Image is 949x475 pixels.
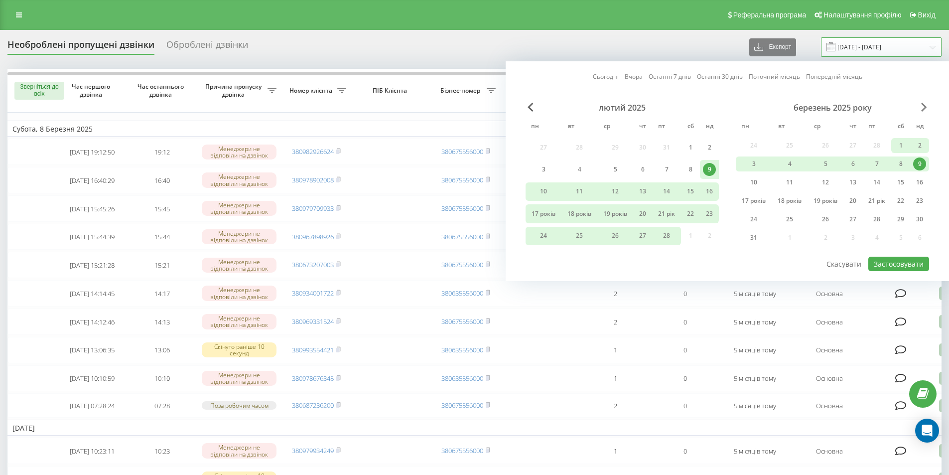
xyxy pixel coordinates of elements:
div: 4 березня 2025 р. [772,157,808,171]
font: [DATE] 15:45:26 [70,204,115,213]
font: Менеджери не відповіли на дзвінок [210,286,268,301]
font: Сьогодні [593,72,619,81]
div: Пн 24 лютого 2025 р. [526,227,561,245]
font: 18 років [778,196,802,205]
a: 380635556000 [441,289,483,298]
font: Вихід [918,11,936,19]
font: 16 [706,187,713,195]
div: Пн 31 березня 2025 р. [736,230,772,245]
font: 24 [750,215,757,223]
font: 12 [612,187,619,195]
a: 380675556000 [441,446,483,455]
div: Сб 29 бер 2025 р. [891,212,910,227]
font: 380635556000 [441,345,483,354]
font: нд [706,122,713,130]
font: 3 [752,159,756,168]
font: 21 рік [868,196,885,205]
font: 18 років [567,209,591,218]
div: Пн 17 лютого 2025 р. [526,204,561,223]
div: 5 вересня 2025 р. [808,157,843,171]
a: 380675556000 [441,175,483,184]
font: 4 [788,159,792,168]
font: чт [639,122,646,130]
font: пн [741,122,749,130]
font: Менеджери не відповіли на дзвінок [210,258,268,273]
div: Пт 14 березня 2025 р. [862,175,891,190]
font: 380687236200 [292,401,334,410]
font: березень 2025 року [794,102,872,113]
font: 0 [683,401,687,410]
div: чт 20 лютого 2025 р. [633,204,652,223]
div: вт 18 лютого 2025 р. [561,204,597,223]
font: 6 [641,165,645,173]
div: та 30 березня 2025 року. [910,212,929,227]
font: Скасувати [826,259,861,269]
font: Зверніться до всіх [20,83,58,97]
font: 13 [849,178,856,186]
font: ср [604,122,610,130]
a: 380934001722 [292,289,334,298]
font: 28 [663,231,670,240]
abbr: п'ятниця [654,120,669,135]
font: Експорт [769,43,791,50]
div: та 9 березня 2025 року. [910,157,929,171]
font: 380967898926 [292,232,334,241]
font: Необроблені пропущені дзвінки [7,38,154,50]
font: 13:06 [154,346,170,355]
div: Пт 21 березня 2025 р. [862,193,891,208]
font: 380982926624 [292,147,334,156]
font: 15:45 [154,204,170,213]
font: 16:40 [154,176,170,185]
div: нд 16 лютого 2025 р. [700,182,719,201]
div: 6 лютого 2025 р. [633,160,652,178]
abbr: п'ятниця [864,120,879,135]
div: 25 березня 2025 року. [772,212,808,227]
font: 7 [875,159,879,168]
font: [DATE] 07:28:24 [70,401,115,410]
font: 2 [918,141,922,150]
abbr: неділя [912,120,927,135]
font: 380993554421 [292,345,334,354]
font: Останні 7 днів [649,72,691,81]
div: 26 вересня 2025 р. [808,212,843,227]
font: Основна [816,401,843,410]
font: 5 [614,165,617,173]
font: 22 [897,196,904,205]
div: субота, 1 лютого 2025 року. [681,138,700,157]
div: Сб 15 бер 2025 р. [891,175,910,190]
font: 13 [639,187,646,195]
font: 12 [822,178,829,186]
font: 1 [614,346,617,355]
font: [DATE] 19:12:50 [70,148,115,157]
font: 14:13 [154,317,170,326]
font: 2 [708,143,711,152]
a: 380675556000 [441,401,483,410]
font: 20 [639,209,646,218]
font: Менеджери не відповіли на дзвінок [210,201,268,216]
div: Пт 28 березня 2025 р. [862,212,891,227]
font: Час останнього дзвінка [137,82,184,99]
font: Останні 30 днів [697,72,743,81]
font: 380675556000 [441,147,483,156]
abbr: субота [893,120,908,135]
font: [DATE] 16:40:29 [70,176,115,185]
abbr: четвер [845,120,860,135]
font: Налаштування профілю [823,11,901,19]
font: 8 [689,165,692,173]
font: 380673207003 [292,260,334,269]
div: 12 лютого 2025 р. [597,182,633,201]
div: 23 березня 2025 року. [910,193,929,208]
div: 27 чт бер 2025 р. [843,212,862,227]
a: 380978902008 [292,175,334,184]
div: нд 2 лютого 2025 р. [700,138,719,157]
div: Пн 3 березня 2025 р. [736,157,772,171]
font: 0 [683,289,687,298]
div: Сб 15 лютого 2025 р. [681,182,700,201]
font: 11 [576,187,583,195]
font: вт [568,122,574,130]
a: 380675556000 [441,232,483,241]
font: 27 [639,231,646,240]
